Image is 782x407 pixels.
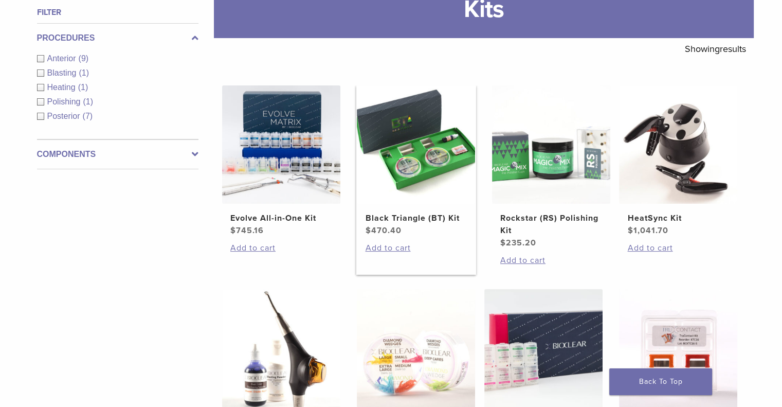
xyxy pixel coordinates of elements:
[356,85,476,237] a: Black Triangle (BT) KitBlack Triangle (BT) Kit $470.40
[609,368,712,395] a: Back To Top
[365,225,371,236] span: $
[627,212,729,224] h2: HeatSync Kit
[83,112,93,120] span: (7)
[685,38,746,60] p: Showing results
[37,6,198,19] h4: Filter
[627,225,633,236] span: $
[365,225,401,236] bdi: 470.40
[619,85,738,237] a: HeatSync KitHeatSync Kit $1,041.70
[627,242,729,254] a: Add to cart: “HeatSync Kit”
[230,242,332,254] a: Add to cart: “Evolve All-in-One Kit”
[619,85,737,204] img: HeatSync Kit
[230,225,264,236] bdi: 745.16
[492,85,611,249] a: Rockstar (RS) Polishing KitRockstar (RS) Polishing Kit $235.20
[500,238,536,248] bdi: 235.20
[627,225,668,236] bdi: 1,041.70
[222,85,341,237] a: Evolve All-in-One KitEvolve All-in-One Kit $745.16
[230,212,332,224] h2: Evolve All-in-One Kit
[500,238,506,248] span: $
[500,254,602,267] a: Add to cart: “Rockstar (RS) Polishing Kit”
[365,212,467,224] h2: Black Triangle (BT) Kit
[365,242,467,254] a: Add to cart: “Black Triangle (BT) Kit”
[37,148,198,161] label: Components
[79,68,89,77] span: (1)
[500,212,602,237] h2: Rockstar (RS) Polishing Kit
[47,97,83,106] span: Polishing
[47,54,79,63] span: Anterior
[230,225,236,236] span: $
[78,83,88,92] span: (1)
[37,32,198,44] label: Procedures
[47,68,79,77] span: Blasting
[222,85,340,204] img: Evolve All-in-One Kit
[47,112,83,120] span: Posterior
[492,85,610,204] img: Rockstar (RS) Polishing Kit
[47,83,78,92] span: Heating
[83,97,93,106] span: (1)
[79,54,89,63] span: (9)
[357,85,475,204] img: Black Triangle (BT) Kit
